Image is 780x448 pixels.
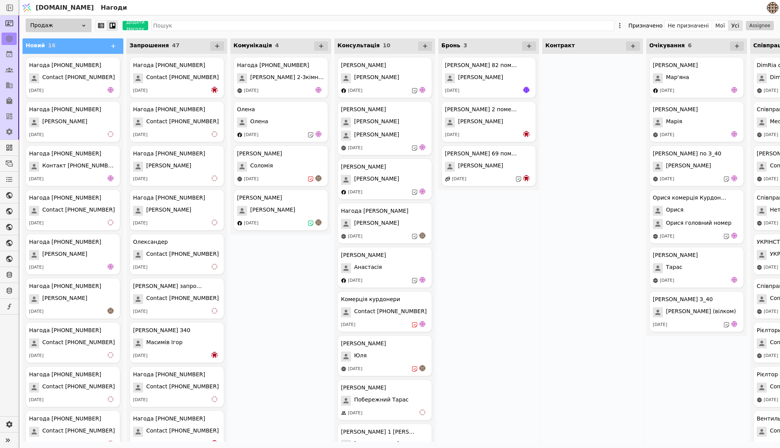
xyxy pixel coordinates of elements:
img: de [731,233,737,239]
img: online-store.svg [757,176,762,182]
div: [DATE] [764,132,778,138]
img: people.svg [341,410,346,416]
div: Нагода [PHONE_NUMBER][PERSON_NAME] 2-3кімнатні[DATE]de [233,57,328,98]
button: Додати Нагоду [123,21,148,30]
span: Contact [PHONE_NUMBER] [42,206,115,216]
div: [DATE] [133,353,147,359]
img: bo [523,175,529,181]
span: 3 [464,42,467,48]
span: Марія [666,117,682,128]
div: Нагода [PHONE_NUMBER]Контакт [PHONE_NUMBER][DATE]de [26,145,120,186]
div: [PERSON_NAME] 82 помешкання[PERSON_NAME][DATE]Яр [441,57,536,98]
span: Соломія [250,162,273,172]
div: [PERSON_NAME] 69 помешкання[PERSON_NAME][DATE]bo [441,145,536,186]
span: Contact [PHONE_NUMBER] [42,383,115,393]
span: [PERSON_NAME] [354,175,399,185]
div: Нагода [PHONE_NUMBER] [29,105,101,114]
div: [DATE] [660,176,674,183]
div: [DATE] [348,277,362,284]
div: Олена [237,105,255,114]
span: [PERSON_NAME] [458,117,503,128]
span: [PERSON_NAME] [458,162,503,172]
div: [PERSON_NAME] [653,251,698,259]
div: [DATE] [29,264,43,271]
img: vi [211,219,218,226]
img: vi [107,219,114,226]
div: [PERSON_NAME] запрошенняContact [PHONE_NUMBER][DATE]vi [130,278,224,319]
div: Нагода [PHONE_NUMBER]Contact [PHONE_NUMBER][DATE]vi [26,366,120,407]
img: online-store.svg [653,176,658,182]
div: [DATE] [764,441,778,448]
div: Олександер [133,238,168,246]
img: de [731,87,737,93]
img: online-store.svg [237,176,242,182]
div: [PERSON_NAME] [341,163,386,171]
img: bo [211,440,218,446]
div: [PERSON_NAME] [341,384,386,392]
div: [DATE] [348,88,362,94]
img: de [419,87,425,93]
img: vi [419,409,425,415]
div: Нагода [PHONE_NUMBER][PERSON_NAME][DATE]an [26,278,120,319]
img: de [419,277,425,283]
div: [PERSON_NAME] [237,150,282,158]
div: [DATE] [133,397,147,403]
div: [PERSON_NAME][PERSON_NAME][DATE]de [337,159,432,200]
div: Нагода [PHONE_NUMBER] [29,194,101,202]
div: [PERSON_NAME]Анастасія[DATE]de [337,247,432,288]
div: Нагода [PHONE_NUMBER] [133,194,205,202]
div: [PERSON_NAME] по З_40 [653,150,721,158]
img: an [107,308,114,314]
div: [PERSON_NAME] 1 [PERSON_NAME] [341,428,415,436]
img: de [419,188,425,195]
div: [PERSON_NAME] [341,339,386,348]
span: Contact [PHONE_NUMBER] [42,73,115,83]
div: Комерція курдонери [341,295,400,303]
img: de [731,277,737,283]
div: Нагода [PHONE_NUMBER][PERSON_NAME][DATE]vi [26,101,120,142]
div: [DATE] [244,176,258,183]
img: Яр [523,87,529,93]
img: Logo [21,0,33,15]
img: vi [107,396,114,402]
img: an [315,175,322,181]
span: Комунікація [233,42,272,48]
div: Нагода [PHONE_NUMBER] [237,61,309,69]
span: Запрошення [130,42,169,48]
img: vi [107,440,114,446]
div: Нагода [PHONE_NUMBER] [29,282,101,290]
span: Тарас [666,263,682,273]
div: Нагода [PHONE_NUMBER] [29,326,101,334]
img: online-store.svg [341,145,346,151]
span: [PERSON_NAME] [146,162,191,172]
div: [DATE] [764,88,778,94]
span: [PERSON_NAME] (вілком) [666,307,736,317]
button: Не призначені [664,20,712,31]
div: [DATE] [764,353,778,359]
div: [DATE] [653,322,667,328]
span: Новий [26,42,45,48]
span: [PERSON_NAME] [42,117,87,128]
span: Мар'яна [666,73,689,83]
div: Орися комерція Курдонери [653,194,726,202]
div: Нагода [PHONE_NUMBER][PERSON_NAME][DATE]vi [130,190,224,231]
span: Анастасія [354,263,382,273]
span: Contact [PHONE_NUMBER] [354,307,427,317]
img: online-store.svg [757,265,762,270]
span: [PERSON_NAME] [354,73,399,83]
div: [PERSON_NAME]Марія[DATE]de [649,101,744,142]
div: [PERSON_NAME] З40 [133,326,190,334]
span: [PERSON_NAME] [354,117,399,128]
div: [PERSON_NAME]Тарас[DATE]de [649,247,744,288]
img: de [107,87,114,93]
div: Нагода [PHONE_NUMBER] [29,150,101,158]
img: an [315,219,322,226]
span: 47 [172,42,179,48]
div: Нагода [PHONE_NUMBER]Contact [PHONE_NUMBER][DATE]bo [130,57,224,98]
div: [DATE] [445,88,459,94]
div: [DATE] [764,264,778,271]
div: [DATE] [133,220,147,227]
img: de [419,144,425,150]
img: vi [211,175,218,181]
img: online-store.svg [653,278,658,283]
